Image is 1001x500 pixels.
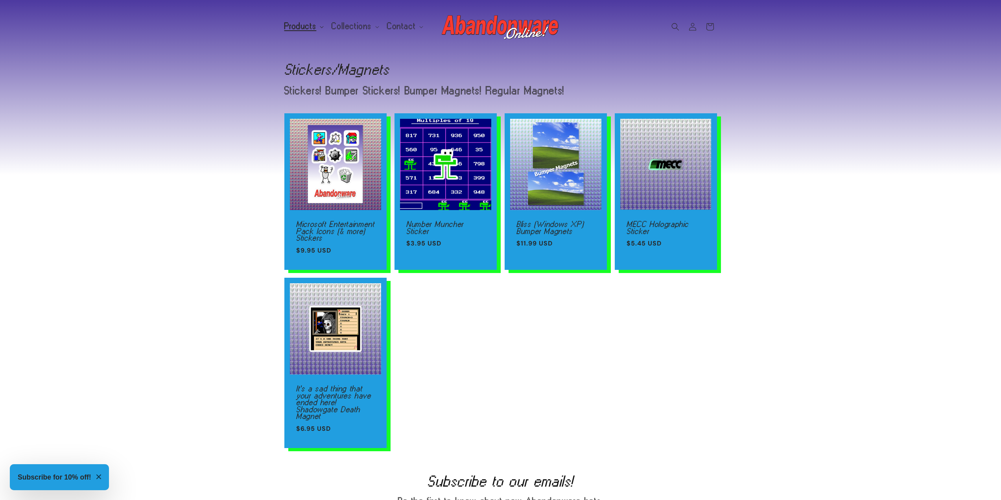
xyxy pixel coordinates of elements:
span: Contact [387,23,416,30]
summary: Search [667,18,684,35]
a: Number Muncher Sticker [406,221,485,234]
p: Stickers! Bumper Stickers! Bumper Magnets! Regular Magnets! [284,85,573,96]
a: It's a sad thing that your adventures have ended here! Shadowgate Death Magnet [296,385,375,420]
summary: Contact [382,18,426,35]
a: Microsoft Entertainment Pack Icons (& more) Stickers [296,221,375,242]
a: MECC Holographic Sticker [627,221,705,234]
a: Abandonware [439,8,562,45]
span: Collections [332,23,372,30]
h2: Subscribe to our emails! [35,475,966,487]
summary: Collections [327,18,382,35]
span: Products [284,23,317,30]
img: Abandonware [442,11,560,42]
summary: Products [280,18,327,35]
a: Bliss (Windows XP) Bumper Magnets [516,221,595,234]
h1: Stickers/Magnets [284,63,717,76]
